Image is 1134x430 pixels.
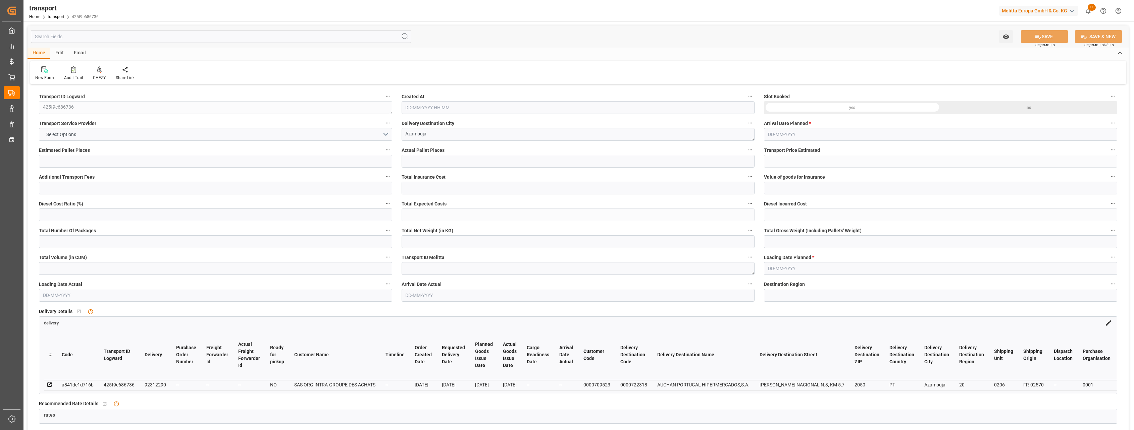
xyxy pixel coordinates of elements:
[498,330,522,380] th: Actual Goods Issue Date
[475,381,493,389] div: [DATE]
[764,101,940,114] div: yes
[849,330,884,380] th: Delivery Destination ZIP
[28,48,50,59] div: Home
[855,381,879,389] div: 2050
[402,289,755,302] input: DD-MM-YYYY
[578,330,615,380] th: Customer Code
[145,381,166,389] div: 92312290
[559,381,573,389] div: --
[764,254,814,261] span: Loading Date Planned
[140,330,171,380] th: Delivery
[402,93,424,100] span: Created At
[402,101,755,114] input: DD-MM-YYYY HH:MM
[620,381,647,389] div: 0000722318
[43,131,80,138] span: Select Options
[554,330,578,380] th: Arrival Date Actual
[39,128,392,141] button: open menu
[746,280,755,288] button: Arrival Date Actual
[64,75,83,81] div: Audit Trail
[657,381,750,389] div: AUCHAN PORTUGAL HIPERMERCADOS,S.A.
[764,128,1117,141] input: DD-MM-YYYY
[380,330,410,380] th: Timeline
[470,330,498,380] th: Planned Goods Issue Date
[764,120,811,127] span: Arrival Date Planned
[1109,199,1117,208] button: Diesel Incurred Cost
[99,330,140,380] th: Transport ID Logward
[1021,30,1068,43] button: SAVE
[746,92,755,101] button: Created At
[1054,381,1073,389] div: --
[48,14,64,19] a: transport
[746,172,755,181] button: Total Insurance Cost
[238,381,260,389] div: --
[1109,119,1117,127] button: Arrival Date Planned *
[39,254,87,261] span: Total Volume (in CDM)
[383,280,392,288] button: Loading Date Actual
[39,200,83,207] span: Diesel Cost Ratio (%)
[764,262,1117,275] input: DD-MM-YYYY
[402,120,454,127] span: Delivery Destination City
[1075,30,1122,43] button: SAVE & NEW
[1109,253,1117,261] button: Loading Date Planned *
[69,48,91,59] div: Email
[93,75,106,81] div: CHEZY
[746,199,755,208] button: Total Expected Costs
[764,227,862,234] span: Total Gross Weight (Including Pallets' Weight)
[746,145,755,154] button: Actual Pallet Places
[522,330,554,380] th: Cargo Readiness Date
[44,412,55,418] span: rates
[652,330,755,380] th: Delivery Destination Name
[764,93,790,100] span: Slot Booked
[442,381,465,389] div: [DATE]
[39,281,82,288] span: Loading Date Actual
[270,381,284,389] div: NO
[44,330,57,380] th: #
[503,381,517,389] div: [DATE]
[1109,145,1117,154] button: Transport Price Estimated
[29,14,40,19] a: Home
[39,289,392,302] input: DD-MM-YYYY
[764,200,807,207] span: Diesel Incurred Cost
[385,381,405,389] div: --
[29,3,99,13] div: transport
[755,330,849,380] th: Delivery Destination Street
[206,381,228,389] div: --
[999,6,1078,16] div: Melitta Europa GmbH & Co. KG
[764,147,820,154] span: Transport Price Estimated
[583,381,610,389] div: 0000709523
[746,226,755,235] button: Total Net Weight (in KG)
[39,120,96,127] span: Transport Service Provider
[116,75,135,81] div: Share Link
[994,381,1013,389] div: 0206
[1109,92,1117,101] button: Slot Booked
[954,330,989,380] th: Delivery Destination Region
[39,101,392,114] textarea: 425f9e686736
[919,330,954,380] th: Delivery Destination City
[941,101,1117,114] div: no
[35,75,54,81] div: New Form
[527,381,549,389] div: --
[383,172,392,181] button: Additional Transport Fees
[615,330,652,380] th: Delivery Destination Code
[383,145,392,154] button: Estimated Pallet Places
[44,320,59,325] span: delivery
[383,226,392,235] button: Total Number Of Packages
[39,227,96,234] span: Total Number Of Packages
[233,330,265,380] th: Actual Freight Forwarder Id
[104,381,135,389] div: 425f9e686736
[989,330,1018,380] th: Shipping Unit
[999,4,1081,17] button: Melitta Europa GmbH & Co. KG
[50,48,69,59] div: Edit
[764,281,805,288] span: Destination Region
[402,200,447,207] span: Total Expected Costs
[746,253,755,261] button: Transport ID Melitta
[289,330,380,380] th: Customer Name
[44,320,59,325] a: delivery
[31,30,411,43] input: Search Fields
[1083,381,1111,389] div: 0001
[39,400,98,407] span: Recommended Rate Details
[402,254,445,261] span: Transport ID Melitta
[383,92,392,101] button: Transport ID Logward
[1109,280,1117,288] button: Destination Region
[1084,43,1114,48] span: Ctrl/CMD + Shift + S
